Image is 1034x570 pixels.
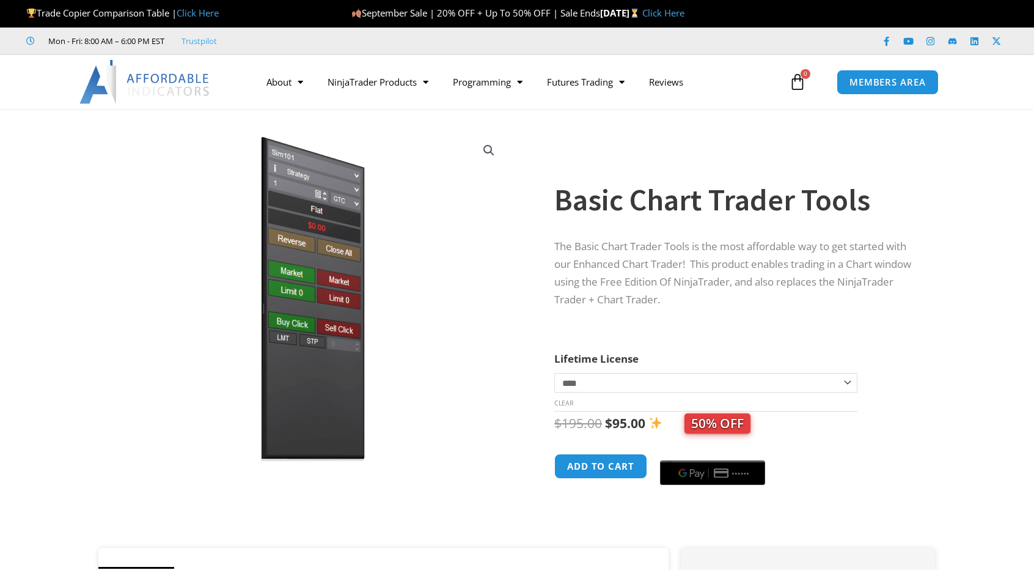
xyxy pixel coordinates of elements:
[27,9,36,18] img: 🏆
[535,68,637,96] a: Futures Trading
[554,352,639,366] label: Lifetime License
[352,9,361,18] img: 🍂
[684,413,750,434] span: 50% OFF
[45,34,164,48] span: Mon - Fri: 8:00 AM – 6:00 PM EST
[837,70,939,95] a: MEMBERS AREA
[649,416,662,429] img: ✨
[554,415,562,432] span: $
[26,7,219,19] span: Trade Copier Comparison Table |
[605,415,645,432] bdi: 95.00
[554,179,911,221] h1: Basic Chart Trader Tools
[554,415,602,432] bdi: 195.00
[351,7,600,19] span: September Sale | 20% OFF + Up To 50% OFF | Sale Ends
[441,68,535,96] a: Programming
[605,415,612,432] span: $
[177,7,219,19] a: Click Here
[554,399,573,407] a: Clear options
[254,68,786,96] nav: Menu
[182,34,217,48] a: Trustpilot
[849,78,926,87] span: MEMBERS AREA
[771,64,824,100] a: 0
[642,7,684,19] a: Click Here
[732,469,750,478] text: ••••••
[554,454,647,479] button: Add to cart
[315,68,441,96] a: NinjaTrader Products
[660,461,765,485] button: Buy with GPay
[600,7,642,19] strong: [DATE]
[554,238,911,309] p: The Basic Chart Trader Tools is the most affordable way to get started with our Enhanced Chart Tr...
[254,68,315,96] a: About
[478,139,500,161] a: View full-screen image gallery
[801,69,810,79] span: 0
[79,60,211,104] img: LogoAI | Affordable Indicators – NinjaTrader
[658,452,768,453] iframe: Secure payment input frame
[637,68,695,96] a: Reviews
[630,9,639,18] img: ⏳
[116,130,509,468] img: BasicTools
